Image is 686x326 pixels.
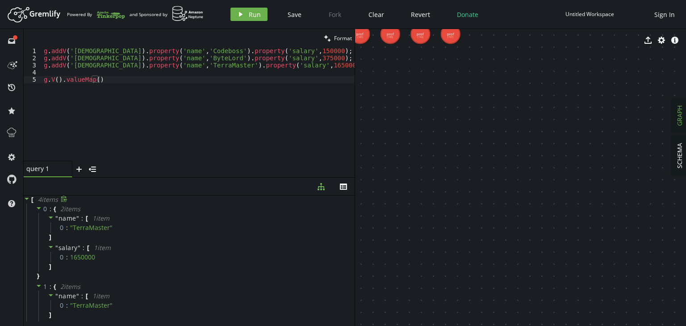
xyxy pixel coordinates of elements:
span: 0 [43,205,47,213]
span: : [81,292,84,300]
span: Clear [368,10,384,19]
div: 1650000 [70,253,95,261]
span: Sign In [654,10,675,19]
button: Revert [404,8,437,21]
button: Clear [362,8,391,21]
span: { [54,283,56,291]
span: ] [48,311,51,319]
span: [ [86,292,88,300]
span: : [50,205,52,213]
div: 4 [24,69,42,76]
span: ] [48,263,51,271]
button: Donate [450,8,485,21]
span: 1 [43,282,47,291]
span: " TerraMaster " [70,301,113,309]
span: name [59,292,76,300]
span: Run [249,10,261,19]
span: " [55,214,59,222]
span: " [55,243,59,252]
span: : [50,283,52,291]
span: Save [288,10,301,19]
span: 2 item s [60,282,80,291]
span: 0 [60,224,70,232]
span: 2 item s [60,205,80,213]
span: [ [86,214,88,222]
span: SCHEMA [675,143,684,168]
button: Format [321,29,355,47]
span: ] [48,233,51,241]
span: " [76,292,79,300]
span: 1 item [92,292,109,300]
span: : [81,214,84,222]
span: query 1 [26,165,62,173]
div: : [66,301,68,309]
span: : [83,244,85,252]
span: 1 item [92,214,109,222]
span: [ [31,196,33,204]
span: [ [87,244,89,252]
div: Powered By [67,7,125,22]
span: 4 item s [38,195,58,204]
button: Sign In [650,8,679,21]
button: Save [281,8,308,21]
span: salary [59,243,78,252]
span: Donate [457,10,478,19]
div: 1 [24,47,42,54]
button: Fork [322,8,348,21]
span: name [59,214,76,222]
span: 0 [60,301,70,309]
span: } [36,272,39,280]
div: : [66,253,68,261]
span: " [78,243,81,252]
div: and Sponsored by [130,6,204,23]
span: 0 [60,253,70,261]
span: " TerraMaster " [70,223,113,232]
span: Revert [411,10,430,19]
span: " [76,214,79,222]
span: " [55,292,59,300]
span: GRAPH [675,105,684,126]
img: AWS Neptune [172,6,204,21]
div: 3 [24,62,42,69]
span: Format [334,34,352,42]
span: Fork [329,10,341,19]
div: : [66,224,68,232]
div: Untitled Workspace [565,11,614,17]
div: 2 [24,54,42,62]
div: 5 [24,76,42,83]
span: 1 item [94,243,111,252]
span: { [54,205,56,213]
button: Run [230,8,268,21]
